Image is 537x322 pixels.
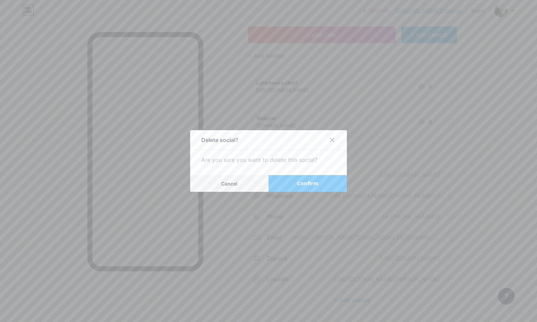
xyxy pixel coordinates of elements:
[201,156,336,164] div: Are you sure you want to delete this social?
[297,180,319,187] span: Confirm
[268,175,347,192] button: Confirm
[190,175,268,192] button: Cancel
[221,181,238,187] span: Cancel
[201,136,239,144] div: Delete social?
